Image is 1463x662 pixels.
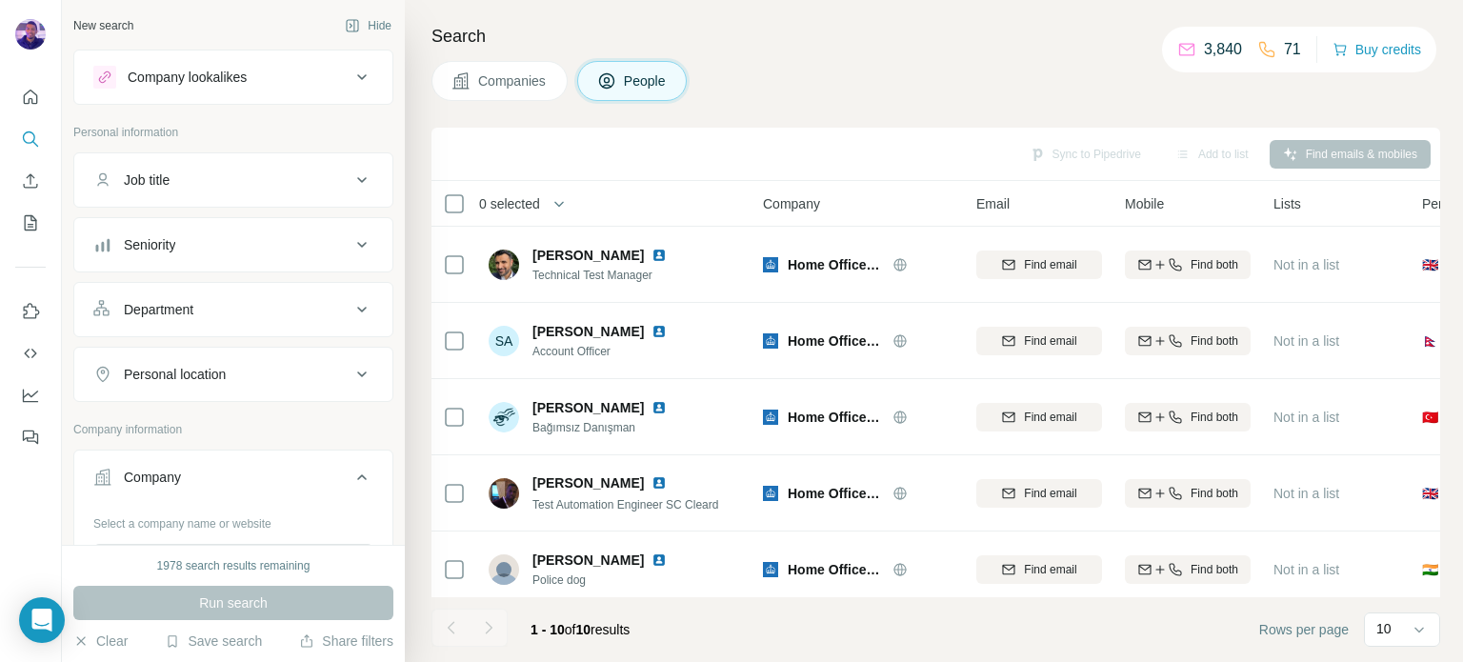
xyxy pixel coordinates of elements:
span: Home Office - GOV [788,484,883,503]
img: Avatar [15,19,46,50]
button: Save search [165,632,262,651]
button: Buy credits [1333,36,1421,63]
span: 🇳🇵 [1422,331,1438,351]
span: [PERSON_NAME] [532,398,644,417]
div: Open Intercom Messenger [19,597,65,643]
span: Not in a list [1273,410,1339,425]
p: 10 [1376,619,1392,638]
span: Find both [1191,256,1238,273]
span: 0 selected [479,194,540,213]
span: Police dog [532,572,690,589]
p: Company information [73,421,393,438]
span: Find both [1191,332,1238,350]
button: Use Surfe API [15,336,46,371]
button: Use Surfe on LinkedIn [15,294,46,329]
span: 1 - 10 [531,622,565,637]
span: Technical Test Manager [532,267,690,284]
span: Find both [1191,561,1238,578]
button: Hide [331,11,405,40]
img: Logo of Home Office - GOV [763,486,778,501]
span: [PERSON_NAME] [532,322,644,341]
button: Feedback [15,420,46,454]
span: Account Officer [532,343,690,360]
div: New search [73,17,133,34]
div: 1978 search results remaining [157,557,311,574]
button: My lists [15,206,46,240]
span: [PERSON_NAME] [532,246,644,265]
img: Avatar [489,250,519,280]
img: Avatar [489,554,519,585]
span: 🇬🇧 [1422,484,1438,503]
span: Mobile [1125,194,1164,213]
button: Quick start [15,80,46,114]
img: Logo of Home Office - GOV [763,333,778,349]
span: People [624,71,668,90]
button: Company [74,454,392,508]
div: Job title [124,171,170,190]
span: Find both [1191,485,1238,502]
span: of [565,622,576,637]
button: Find email [976,251,1102,279]
img: Logo of Home Office - GOV [763,562,778,577]
p: 71 [1284,38,1301,61]
span: results [531,622,630,637]
button: Find both [1125,479,1251,508]
button: Find email [976,327,1102,355]
span: Lists [1273,194,1301,213]
span: Not in a list [1273,562,1339,577]
span: 🇬🇧 [1422,255,1438,274]
img: LinkedIn logo [651,324,667,339]
img: LinkedIn logo [651,475,667,491]
span: Find email [1024,485,1076,502]
button: Find both [1125,251,1251,279]
img: LinkedIn logo [651,552,667,568]
span: Home Office - GOV [788,408,883,427]
button: Find email [976,403,1102,431]
span: Not in a list [1273,486,1339,501]
button: Department [74,287,392,332]
span: [PERSON_NAME] [532,551,644,570]
div: SA [489,326,519,356]
span: Test Automation Engineer SC Cleard [532,498,718,512]
span: Home Office - GOV [788,331,883,351]
button: Find both [1125,555,1251,584]
span: Companies [478,71,548,90]
button: Seniority [74,222,392,268]
div: Seniority [124,235,175,254]
span: Home Office - GOV [788,255,883,274]
span: Find email [1024,256,1076,273]
span: Email [976,194,1010,213]
button: Find email [976,555,1102,584]
span: Find email [1024,409,1076,426]
img: Avatar [489,478,519,509]
button: Find both [1125,403,1251,431]
span: 🇮🇳 [1422,560,1438,579]
button: Enrich CSV [15,164,46,198]
p: Personal information [73,124,393,141]
img: LinkedIn logo [651,400,667,415]
button: Job title [74,157,392,203]
button: Search [15,122,46,156]
button: Personal location [74,351,392,397]
span: 10 [576,622,591,637]
span: [PERSON_NAME] [532,473,644,492]
button: Share filters [299,632,393,651]
span: Find both [1191,409,1238,426]
span: Home Office - GOV [788,560,883,579]
div: Department [124,300,193,319]
div: Personal location [124,365,226,384]
p: 3,840 [1204,38,1242,61]
img: Logo of Home Office - GOV [763,410,778,425]
span: Find email [1024,332,1076,350]
span: 🇹🇷 [1422,408,1438,427]
div: Select a company name or website [93,508,373,532]
button: Find both [1125,327,1251,355]
img: LinkedIn logo [651,248,667,263]
img: Logo of Home Office - GOV [763,257,778,272]
div: Company [124,468,181,487]
span: Bağımsız Danışman [532,419,690,436]
button: Dashboard [15,378,46,412]
span: Find email [1024,561,1076,578]
img: Avatar [489,402,519,432]
span: Rows per page [1259,620,1349,639]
